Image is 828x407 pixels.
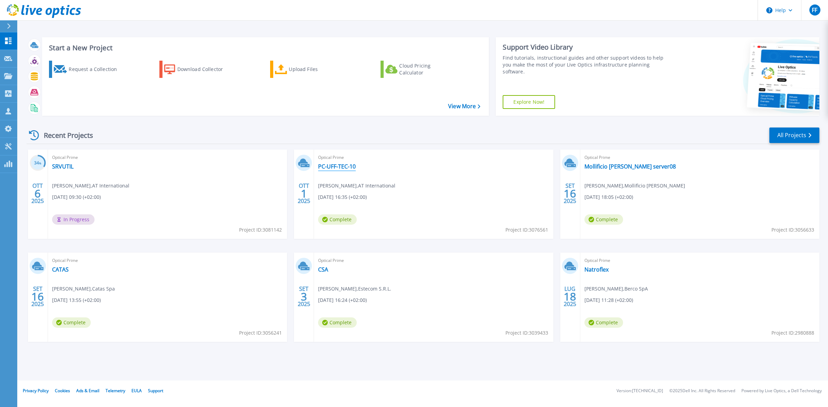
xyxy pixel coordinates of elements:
a: Ads & Email [76,388,99,394]
a: Explore Now! [503,95,555,109]
a: Privacy Policy [23,388,49,394]
span: In Progress [52,214,95,225]
span: [PERSON_NAME] , AT International [318,182,395,190]
div: LUG 2025 [563,284,576,309]
a: Upload Files [270,61,347,78]
a: Cloud Pricing Calculator [381,61,457,78]
a: Natroflex [584,266,609,273]
span: [PERSON_NAME] , Estecom S.R.L. [318,285,391,293]
div: Cloud Pricing Calculator [399,62,454,76]
span: % [39,161,41,165]
span: Project ID: 3056241 [239,329,282,337]
div: Support Video Library [503,43,669,52]
a: PC-UFF-TEC-10 [318,163,356,170]
span: Optical Prime [318,154,549,161]
a: Support [148,388,163,394]
div: OTT 2025 [31,181,44,206]
span: Optical Prime [584,257,815,264]
a: CSA [318,266,328,273]
a: EULA [131,388,142,394]
span: Project ID: 3076561 [505,226,548,234]
div: Request a Collection [69,62,124,76]
span: 16 [564,191,576,196]
a: Mollificio [PERSON_NAME] server08 [584,163,676,170]
span: [PERSON_NAME] , AT International [52,182,129,190]
span: Optical Prime [584,154,815,161]
a: Request a Collection [49,61,126,78]
span: [DATE] 16:24 (+02:00) [318,296,367,304]
span: FF [812,7,817,13]
span: Complete [318,317,357,328]
span: Optical Prime [52,257,283,264]
div: Upload Files [289,62,344,76]
h3: Start a New Project [49,44,480,52]
span: [DATE] 16:35 (+02:00) [318,193,367,201]
span: Complete [584,317,623,328]
span: Project ID: 3039433 [505,329,548,337]
li: Version: [TECHNICAL_ID] [617,389,663,393]
div: SET 2025 [31,284,44,309]
span: [DATE] 13:55 (+02:00) [52,296,101,304]
div: SET 2025 [563,181,576,206]
div: Recent Projects [27,127,102,144]
span: [DATE] 11:28 (+02:00) [584,296,633,304]
a: All Projects [769,128,819,143]
li: Powered by Live Optics, a Dell Technology [741,389,822,393]
span: Optical Prime [52,154,283,161]
span: Optical Prime [318,257,549,264]
span: 16 [31,294,44,299]
span: 1 [301,191,307,196]
a: SRVUTIL [52,163,73,170]
a: View More [448,103,480,110]
div: Find tutorials, instructional guides and other support videos to help you make the most of your L... [503,54,669,75]
span: Project ID: 3056633 [771,226,814,234]
span: 6 [34,191,41,196]
li: © 2025 Dell Inc. All Rights Reserved [669,389,735,393]
span: [DATE] 18:05 (+02:00) [584,193,633,201]
span: Complete [318,214,357,225]
span: [PERSON_NAME] , Catas Spa [52,285,115,293]
h3: 34 [30,159,46,167]
span: Project ID: 3081142 [239,226,282,234]
a: CATAS [52,266,69,273]
div: Download Collector [177,62,233,76]
span: [PERSON_NAME] , Berco SpA [584,285,648,293]
div: SET 2025 [297,284,310,309]
div: OTT 2025 [297,181,310,206]
span: Project ID: 2980888 [771,329,814,337]
span: 3 [301,294,307,299]
span: [PERSON_NAME] , Mollificio [PERSON_NAME] [584,182,685,190]
a: Download Collector [159,61,236,78]
a: Telemetry [106,388,125,394]
span: [DATE] 09:30 (+02:00) [52,193,101,201]
span: Complete [584,214,623,225]
span: Complete [52,317,91,328]
span: 18 [564,294,576,299]
a: Cookies [55,388,70,394]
